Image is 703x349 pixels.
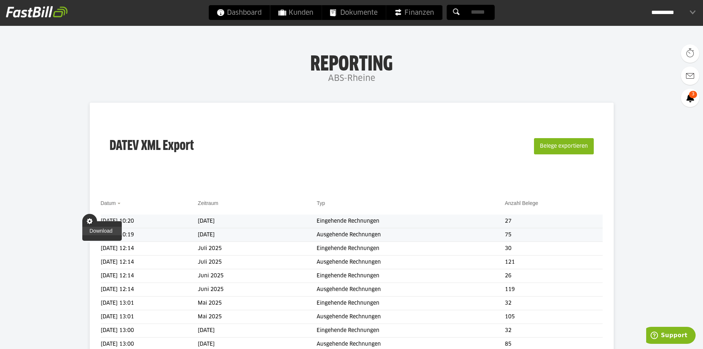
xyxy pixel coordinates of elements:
a: Download [82,227,122,235]
button: Belege exportieren [534,138,594,154]
td: Ausgehende Rechnungen [317,256,505,269]
td: Ausgehende Rechnungen [317,310,505,324]
a: Dokumente [322,5,386,20]
td: [DATE] [198,228,317,242]
td: [DATE] 12:14 [101,269,198,283]
a: 3 [681,89,699,107]
td: Juli 2025 [198,242,317,256]
td: [DATE] 12:14 [101,242,198,256]
td: 30 [505,242,602,256]
td: 105 [505,310,602,324]
td: [DATE] 13:01 [101,297,198,310]
td: Eingehende Rechnungen [317,324,505,338]
td: Eingehende Rechnungen [317,242,505,256]
iframe: Öffnet ein Widget, in dem Sie weitere Informationen finden [646,327,696,345]
span: Dashboard [217,5,262,20]
td: [DATE] [198,215,317,228]
td: [DATE] 12:14 [101,256,198,269]
td: 119 [505,283,602,297]
td: [DATE] [198,324,317,338]
td: [DATE] 13:00 [101,324,198,338]
img: fastbill_logo_white.png [6,6,68,18]
td: Eingehende Rechnungen [317,269,505,283]
td: 32 [505,297,602,310]
h3: DATEV XML Export [110,123,194,170]
td: Mai 2025 [198,310,317,324]
td: [DATE] 10:19 [101,228,198,242]
a: Zeitraum [198,200,218,206]
a: Datum [101,200,116,206]
a: Dashboard [209,5,270,20]
td: Juli 2025 [198,256,317,269]
td: 32 [505,324,602,338]
img: sort_desc.gif [117,203,122,204]
a: Kunden [270,5,321,20]
h1: Reporting [74,52,629,71]
td: [DATE] 13:01 [101,310,198,324]
a: Finanzen [386,5,442,20]
td: [DATE] 10:20 [101,215,198,228]
td: 27 [505,215,602,228]
td: [DATE] 12:14 [101,283,198,297]
span: Finanzen [394,5,434,20]
td: 121 [505,256,602,269]
td: Juni 2025 [198,283,317,297]
span: Dokumente [330,5,378,20]
span: 3 [689,91,697,98]
a: Typ [317,200,325,206]
td: 75 [505,228,602,242]
td: Eingehende Rechnungen [317,215,505,228]
td: Eingehende Rechnungen [317,297,505,310]
td: Ausgehende Rechnungen [317,283,505,297]
td: Ausgehende Rechnungen [317,228,505,242]
a: Anzahl Belege [505,200,538,206]
span: Kunden [278,5,313,20]
td: Juni 2025 [198,269,317,283]
td: 26 [505,269,602,283]
td: Mai 2025 [198,297,317,310]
